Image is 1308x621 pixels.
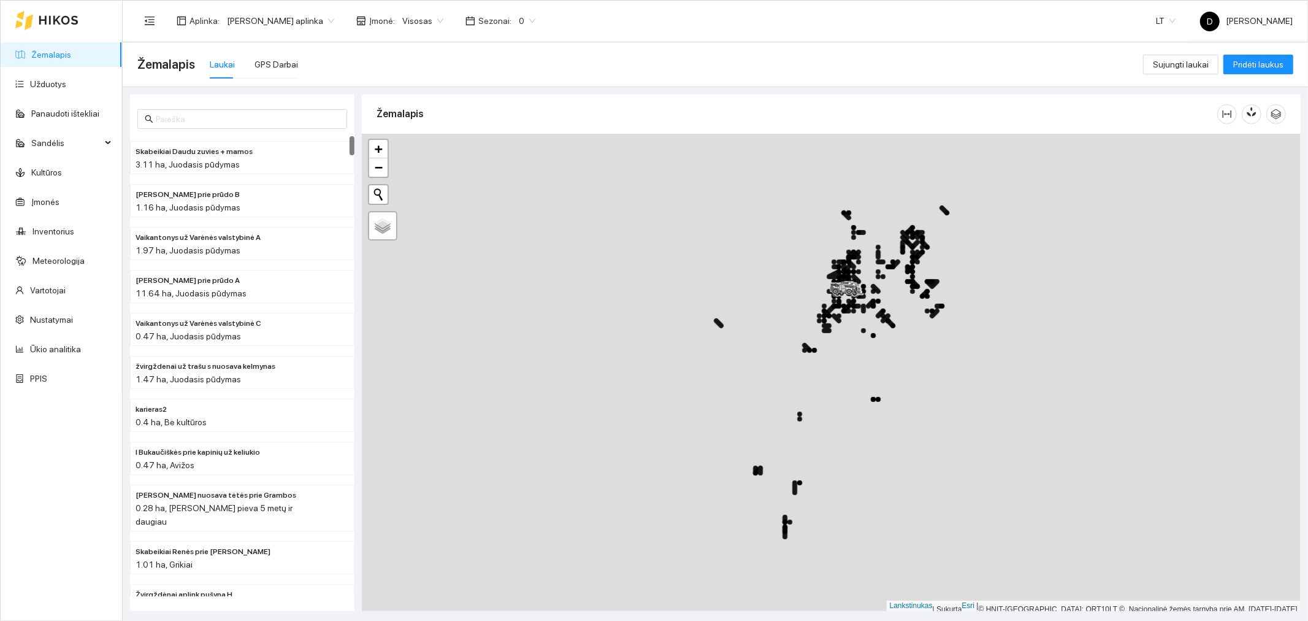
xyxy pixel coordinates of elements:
span: Vaikantonys už Varėnės valstybinė A [136,232,261,244]
a: Esri [962,601,975,610]
span: žvirgždenai už trašu s nuosava kelmynas [136,361,275,372]
font: Žemalapis [377,108,424,120]
span: paieška [145,115,153,123]
span: Skabeikiai Daudu zuvies + mamos [136,146,253,158]
span: meniu sulankstymas [144,15,155,26]
button: Pradėti naują paiešką [369,185,388,204]
font: + [375,141,383,156]
font: Sandėlis [31,138,64,148]
a: Įmonės [31,197,59,207]
span: I Bukaučiškės prie kapinių už keliukio [136,447,260,458]
a: Vartotojai [30,285,66,295]
span: parduotuvė [356,16,366,26]
a: Kultūros [31,168,62,177]
span: Žemalapis [137,55,195,74]
font: © HNIT-[GEOGRAPHIC_DATA]; ORT10LT ©, Nacionalinė žemės tarnyba prie AM, [DATE]-[DATE] [979,605,1298,614]
a: Pridėti laukus [1223,60,1293,69]
font: : [218,16,220,26]
font: Visosas [402,16,432,26]
font: Aplinka [189,16,218,26]
a: Meteorologija [33,256,85,266]
span: LT [1156,12,1176,30]
font: | Sukurta [933,605,962,614]
span: 3.11 ha, Juodasis pūdymas [136,160,240,169]
span: Donato Klimkevičiaus aplinka [227,12,334,30]
font: 0 [519,16,524,26]
font: | [977,601,979,610]
span: 1.16 ha, Juodasis pūdymas [136,202,240,212]
a: Priartinti [369,140,388,158]
a: Lankstinukas [890,601,933,610]
span: 1.97 ha, Juodasis pūdymas [136,245,240,255]
span: 1.01 ha, Grikiai [136,560,193,569]
font: LT [1156,16,1165,26]
span: 0.28 ha, [PERSON_NAME] pieva 5 metų ir daugiau [136,503,293,526]
input: Paieška [156,112,340,126]
a: PPIS [30,374,47,384]
span: Vaikantonys už Varėnės valstybinė C [136,318,261,330]
font: D [1207,17,1213,26]
font: GPS Darbai [254,60,298,69]
a: Atitolinti [369,158,388,177]
font: [PERSON_NAME] [1226,16,1293,26]
a: Žemalapis [31,50,71,60]
span: 0.4 ha, Be kultūros [136,417,207,427]
a: Inventorius [33,226,74,236]
span: Žvirgždėnai aplink pušyną H [136,589,232,601]
span: kalendorius [465,16,475,26]
span: Vaikantonys Rakščio prie prūdo A [136,275,240,287]
span: 11.64 ha, Juodasis pūdymas [136,288,247,298]
a: Užduotys [30,79,66,89]
a: Ūkio analitika [30,344,81,354]
button: meniu sulankstymas [137,9,162,33]
button: Pridėti laukus [1223,55,1293,74]
font: Sezonai [478,16,510,26]
font: Žemalapis [137,57,195,72]
span: stulpelio plotis [1218,109,1236,119]
a: Panaudoti ištekliai [31,109,99,118]
a: Sujungti laukai [1143,60,1218,69]
span: išdėstymas [177,16,186,26]
span: Vaikantonys Rakščio prie prūdo B [136,189,240,201]
font: Pridėti laukus [1233,60,1283,69]
button: Sujungti laukai [1143,55,1218,74]
button: stulpelio plotis [1217,104,1237,124]
span: Skabeikiai Renės prie Edvardo B [136,546,270,558]
font: − [375,160,383,175]
font: : [510,16,511,26]
span: 0 [519,12,535,30]
font: Įmonė [369,16,393,26]
font: : [393,16,395,26]
font: Sujungti laukai [1153,60,1209,69]
a: Sluoksniai [369,212,396,239]
span: karieras2 [136,404,167,415]
span: 0.47 ha, Avižos [136,460,194,470]
a: Nustatymai [30,315,73,325]
span: Visosas [402,12,443,30]
span: 0.47 ha, Juodasis pūdymas [136,331,241,341]
span: 1.47 ha, Juodasis pūdymas [136,374,241,384]
font: Laukai [210,60,235,69]
span: Doškonys nuosava tėtės prie Grambos [136,490,296,501]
